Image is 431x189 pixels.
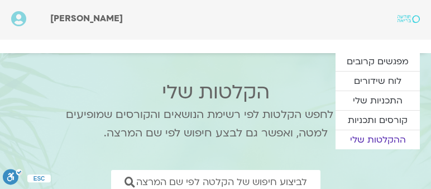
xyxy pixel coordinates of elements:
[136,177,307,187] span: לביצוע חיפוש של הקלטה לפי שם המרצה
[50,12,123,25] span: [PERSON_NAME]
[336,91,420,110] a: התכניות שלי
[336,111,420,130] a: קורסים ותכניות
[336,52,420,71] a: מפגשים קרובים
[336,72,420,91] a: לוח שידורים
[51,81,380,103] h2: הקלטות שלי
[51,106,380,143] p: אפשר לחפש הקלטות לפי רשימת הנושאים והקורסים שמופיעים למטה, ואפשר גם לבצע חיפוש לפי שם המרצה.
[336,130,420,149] a: ההקלטות שלי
